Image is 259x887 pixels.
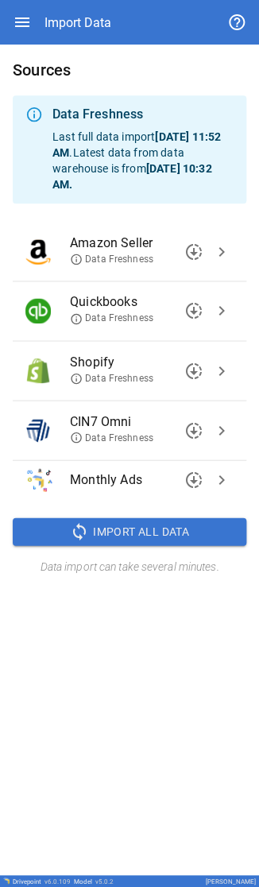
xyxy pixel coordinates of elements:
[74,877,114,885] div: Model
[13,57,246,83] h6: Sources
[52,162,211,191] b: [DATE] 10:32 AM .
[3,877,10,883] img: Drivepoint
[93,521,189,541] span: Import All Data
[184,301,203,320] span: downloading
[13,558,246,575] h6: Data import can take several minutes.
[70,431,153,444] span: Data Freshness
[13,517,246,546] button: Import All Data
[25,358,51,383] img: Shopify
[13,877,71,885] div: Drivepoint
[52,129,234,192] p: Last full data import . Latest data from data warehouse is from
[44,877,71,885] span: v 6.0.109
[25,467,54,492] img: Monthly Ads
[70,412,208,431] span: CIN7 Omni
[25,417,51,443] img: CIN7 Omni
[70,253,153,266] span: Data Freshness
[25,298,51,323] img: Quickbooks
[212,242,231,261] span: chevron_right
[184,470,203,489] span: downloading
[184,420,203,440] span: downloading
[52,130,221,159] b: [DATE] 11:52 AM
[70,312,153,325] span: Data Freshness
[70,352,208,371] span: Shopify
[212,470,231,489] span: chevron_right
[95,877,114,885] span: v 5.0.2
[70,292,208,312] span: Quickbooks
[212,420,231,440] span: chevron_right
[212,301,231,320] span: chevron_right
[212,361,231,380] span: chevron_right
[70,521,89,540] span: sync
[44,15,111,30] div: Import Data
[70,371,153,385] span: Data Freshness
[52,105,234,124] div: Data Freshness
[206,877,256,885] div: [PERSON_NAME]
[70,470,208,489] span: Monthly Ads
[184,361,203,380] span: downloading
[184,242,203,261] span: downloading
[25,239,51,265] img: Amazon Seller
[70,234,208,253] span: Amazon Seller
